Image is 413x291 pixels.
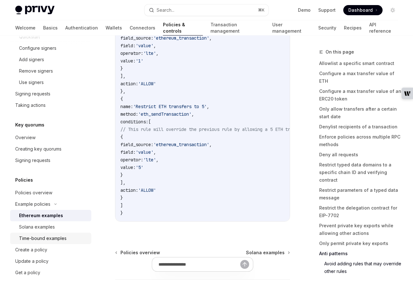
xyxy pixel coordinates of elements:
[319,249,403,259] a: Anti patterns
[319,150,403,160] a: Deny all requests
[319,160,403,185] a: Restrict typed data domains to a specific chain ID and verifying contract
[210,20,265,36] a: Transaction management
[15,20,35,36] a: Welcome
[120,96,123,102] span: {
[120,111,138,117] span: method:
[10,221,91,233] a: Solana examples
[120,203,123,208] span: ]
[191,111,194,117] span: ,
[318,20,336,36] a: Security
[120,73,126,79] span: ],
[240,260,249,269] button: Send message
[272,20,311,36] a: User management
[163,20,203,36] a: Policies & controls
[326,48,354,56] span: On this page
[138,81,156,87] span: 'ALLOW'
[120,104,133,109] span: name:
[319,238,403,249] a: Only permit private key exports
[10,267,91,278] a: Get a policy
[148,119,151,125] span: [
[348,7,373,13] span: Dashboard
[10,88,91,100] a: Signing requests
[120,249,160,256] span: Policies overview
[298,7,311,13] a: Demo
[209,142,212,147] span: ,
[138,187,156,193] span: 'ALLOW'
[319,68,403,86] a: Configure a max transfer value of ETH
[120,195,123,201] span: }
[15,145,61,153] div: Creating key quorums
[19,44,56,52] div: Configure signers
[120,126,308,132] span: // This rule will override the previous rule by allowing a 5 ETH transfer.
[10,143,91,155] a: Creating key quorums
[120,165,136,170] span: value:
[15,246,47,254] div: Create a policy
[19,67,53,75] div: Remove signers
[120,149,136,155] span: field:
[319,122,403,132] a: Denylist recipients of a transaction
[156,157,158,163] span: ,
[153,35,209,41] span: 'ethereum_transaction'
[157,6,174,14] div: Search...
[15,200,50,208] div: Example policies
[369,20,398,36] a: API reference
[15,101,46,109] div: Taking actions
[153,142,209,147] span: 'ethereum_transaction'
[246,249,285,256] span: Solana examples
[136,165,143,170] span: '5'
[153,149,156,155] span: ,
[15,157,50,164] div: Signing requests
[10,65,91,77] a: Remove signers
[15,269,40,276] div: Get a policy
[10,132,91,143] a: Overview
[15,6,55,15] img: light logo
[319,203,403,221] a: Restrict the delegation contract for EIP-7702
[209,35,212,41] span: ,
[10,210,91,221] a: Ethereum examples
[318,7,336,13] a: Support
[15,121,44,129] h5: Key quorums
[319,185,403,203] a: Restrict parameters of a typed data message
[19,56,44,63] div: Add signers
[10,42,91,54] a: Configure signers
[319,221,403,238] a: Prevent private key exports while allowing other actions
[65,20,98,36] a: Authentication
[136,43,153,48] span: 'value'
[246,249,289,256] a: Solana examples
[130,20,155,36] a: Connectors
[120,134,123,140] span: {
[10,233,91,244] a: Time-bound examples
[120,142,153,147] span: field_source:
[145,4,269,16] button: Search...⌘K
[143,157,156,163] span: 'lte'
[153,43,156,48] span: ,
[143,50,156,56] span: 'lte'
[319,132,403,150] a: Enforce policies across multiple RPC methods
[138,111,191,117] span: 'eth_sendTransaction'
[319,104,403,122] a: Only allow transfers after a certain start date
[136,149,153,155] span: 'value'
[133,104,207,109] span: 'Restrict ETH transfers to 5'
[319,58,403,68] a: Allowlist a specific smart contract
[10,244,91,255] a: Create a policy
[10,54,91,65] a: Add signers
[120,157,143,163] span: operator:
[120,210,123,216] span: }
[207,104,209,109] span: ,
[106,20,122,36] a: Wallets
[15,176,33,184] h5: Policies
[10,100,91,111] a: Taking actions
[15,189,52,197] div: Policies overview
[120,58,136,64] span: value:
[10,187,91,198] a: Policies overview
[120,172,123,178] span: }
[324,259,403,276] a: Avoid adding rules that may override other rules
[120,119,148,125] span: conditions:
[136,58,143,64] span: '1'
[120,81,138,87] span: action:
[10,255,91,267] a: Update a policy
[388,5,398,15] button: Toggle dark mode
[120,180,126,185] span: ],
[15,134,35,141] div: Overview
[19,212,63,219] div: Ethereum examples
